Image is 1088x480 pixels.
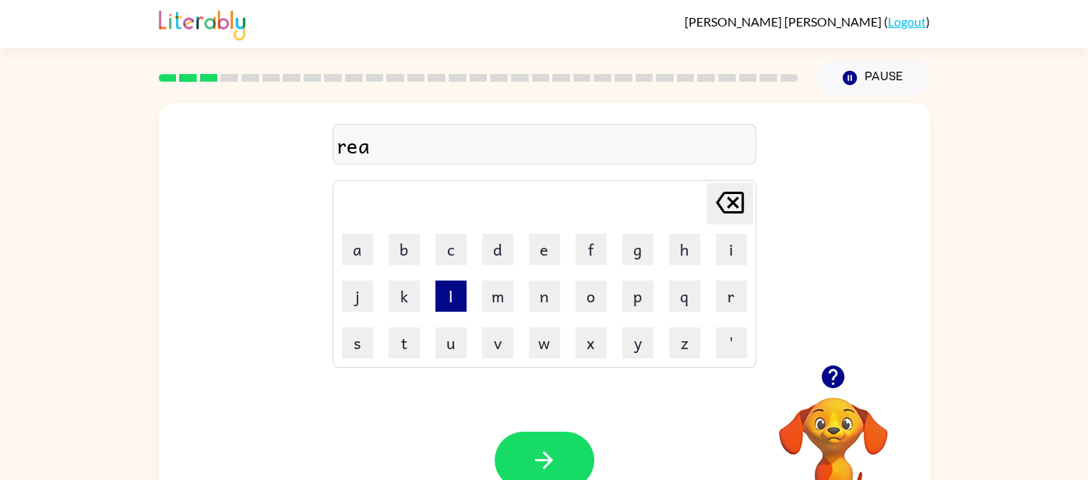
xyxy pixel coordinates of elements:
[685,14,930,29] div: ( )
[685,14,884,29] span: [PERSON_NAME] [PERSON_NAME]
[529,327,560,358] button: w
[529,234,560,265] button: e
[888,14,926,29] a: Logout
[622,281,653,312] button: p
[622,327,653,358] button: y
[435,281,467,312] button: l
[669,327,700,358] button: z
[576,327,607,358] button: x
[669,281,700,312] button: q
[342,327,373,358] button: s
[342,234,373,265] button: a
[482,281,513,312] button: m
[337,129,752,161] div: rea
[482,327,513,358] button: v
[817,60,930,96] button: Pause
[716,281,747,312] button: r
[389,281,420,312] button: k
[576,281,607,312] button: o
[435,327,467,358] button: u
[576,234,607,265] button: f
[342,281,373,312] button: j
[435,234,467,265] button: c
[159,6,245,41] img: Literably
[389,327,420,358] button: t
[529,281,560,312] button: n
[716,327,747,358] button: '
[716,234,747,265] button: i
[389,234,420,265] button: b
[669,234,700,265] button: h
[482,234,513,265] button: d
[622,234,653,265] button: g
